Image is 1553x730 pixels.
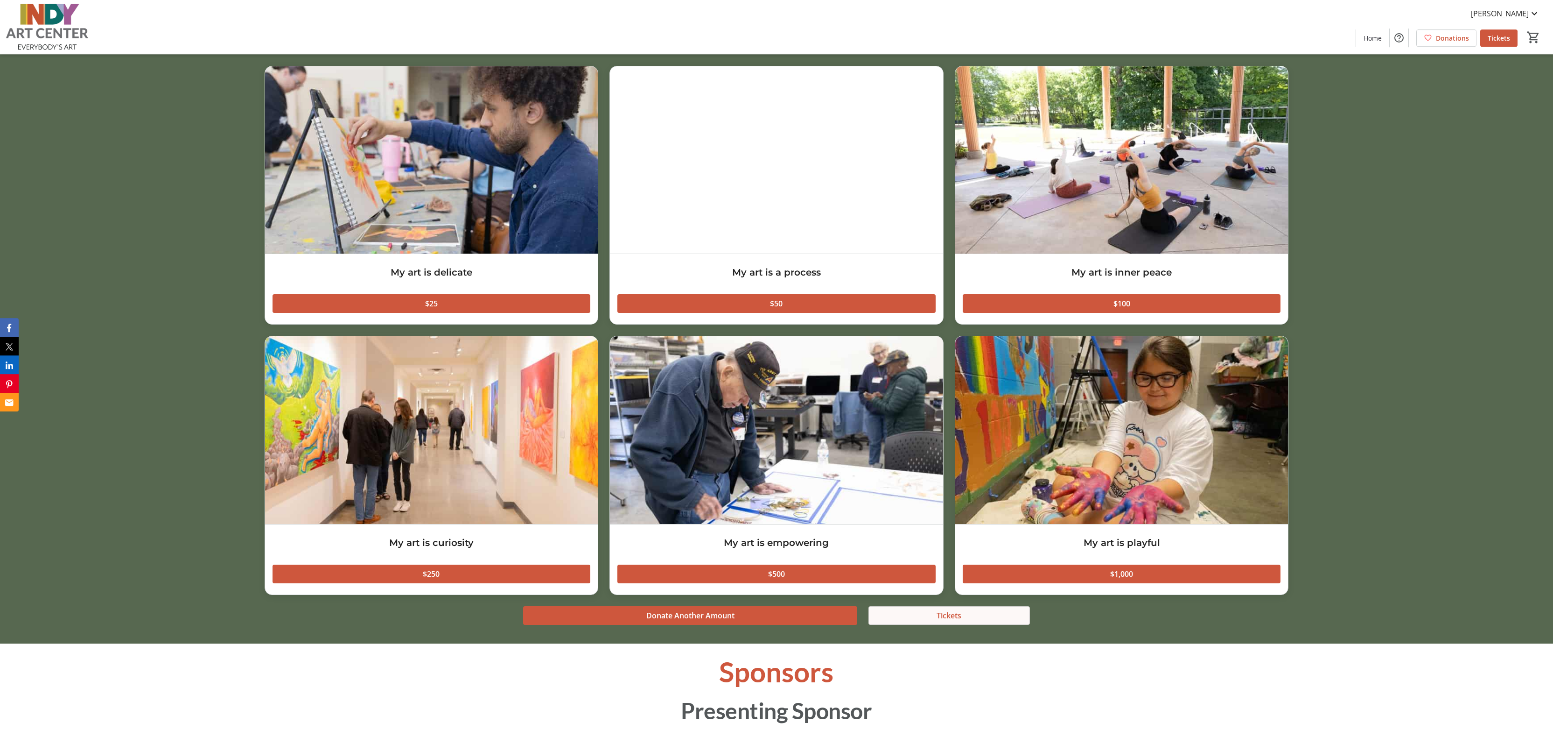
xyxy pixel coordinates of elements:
[963,295,1281,313] button: $100
[610,337,943,524] img: My art is empowering
[1364,34,1382,43] span: Home
[937,610,961,622] span: Tickets
[1436,34,1469,43] span: Donations
[646,610,735,622] span: Donate Another Amount
[955,337,1288,524] img: My art is playful
[770,298,783,310] span: $50
[963,266,1281,280] h3: My art is inner peace
[617,295,936,313] button: $50
[719,655,833,689] span: Sponsors
[1416,30,1476,47] a: Donations
[1463,7,1547,21] button: [PERSON_NAME]
[265,67,598,254] img: My art is delicate
[1480,30,1518,47] a: Tickets
[273,565,591,584] button: $250
[1488,34,1510,43] span: Tickets
[617,565,936,584] button: $500
[6,4,89,50] img: Indy Art Center's Logo
[768,569,785,580] span: $500
[963,536,1281,550] h3: My art is playful
[868,607,1030,625] button: Tickets
[1390,29,1408,48] button: Help
[1110,569,1133,580] span: $1,000
[681,698,872,724] span: Presenting Sponsor
[273,295,591,313] button: $25
[423,569,440,580] span: $250
[523,607,857,625] button: Donate Another Amount
[1525,29,1542,46] button: Cart
[1471,8,1529,20] span: [PERSON_NAME]
[617,536,936,550] h3: My art is empowering
[610,67,943,254] img: My art is a process
[1356,30,1389,47] a: Home
[273,536,591,550] h3: My art is curiosity
[617,266,936,280] h3: My art is a process
[265,337,598,524] img: My art is curiosity
[425,298,438,310] span: $25
[1113,298,1130,310] span: $100
[273,266,591,280] h3: My art is delicate
[955,67,1288,254] img: My art is inner peace
[963,565,1281,584] button: $1,000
